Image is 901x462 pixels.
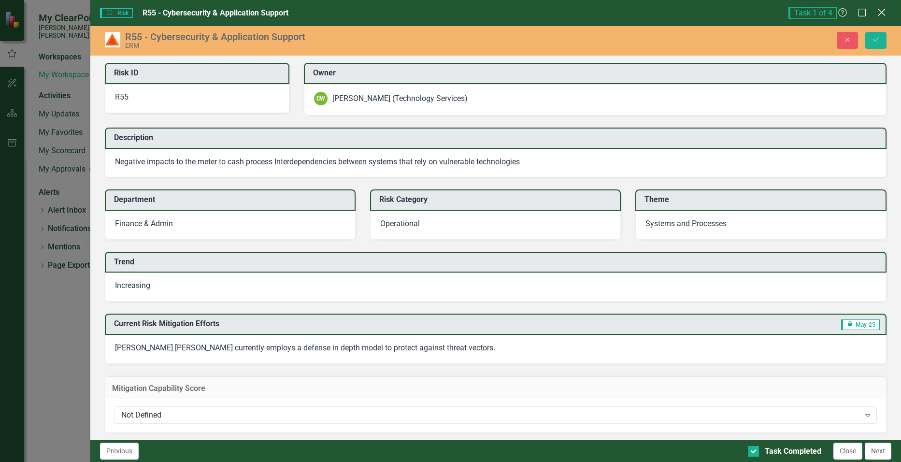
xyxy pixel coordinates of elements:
[379,195,615,204] h3: Risk Category
[100,443,139,460] button: Previous
[114,195,350,204] h3: Department
[788,7,837,19] span: Task 1 of 4
[313,69,881,77] h3: Owner
[380,219,420,228] span: Operational
[644,195,880,204] h3: Theme
[765,446,821,457] div: Task Completed
[841,319,880,330] span: May-25
[645,219,727,228] span: Systems and Processes
[114,133,881,142] h3: Description
[125,42,544,49] div: ERM
[833,443,862,460] button: Close
[112,384,880,393] h3: Mitigation Capability Score
[105,32,120,47] img: Alert
[100,8,133,18] span: Risk
[114,319,671,328] h3: Current Risk Mitigation Efforts
[115,157,520,166] span: Negative impacts to the meter to cash process Interdependencies between systems that rely on vuln...
[865,443,891,460] button: Next
[125,31,544,42] div: R55 - Cybersecurity & Application Support
[115,343,495,352] span: [PERSON_NAME] [PERSON_NAME] currently employs a defense in depth model to protect against threat ...
[332,93,468,104] div: [PERSON_NAME] (Technology Services)
[115,92,129,101] span: R55
[114,69,284,77] h3: Risk ID
[314,92,328,105] div: CW
[143,8,288,17] span: R55 - Cybersecurity & Application Support
[115,281,150,290] span: Increasing
[115,219,173,228] span: Finance & Admin
[121,410,860,421] div: Not Defined
[114,258,881,266] h3: Trend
